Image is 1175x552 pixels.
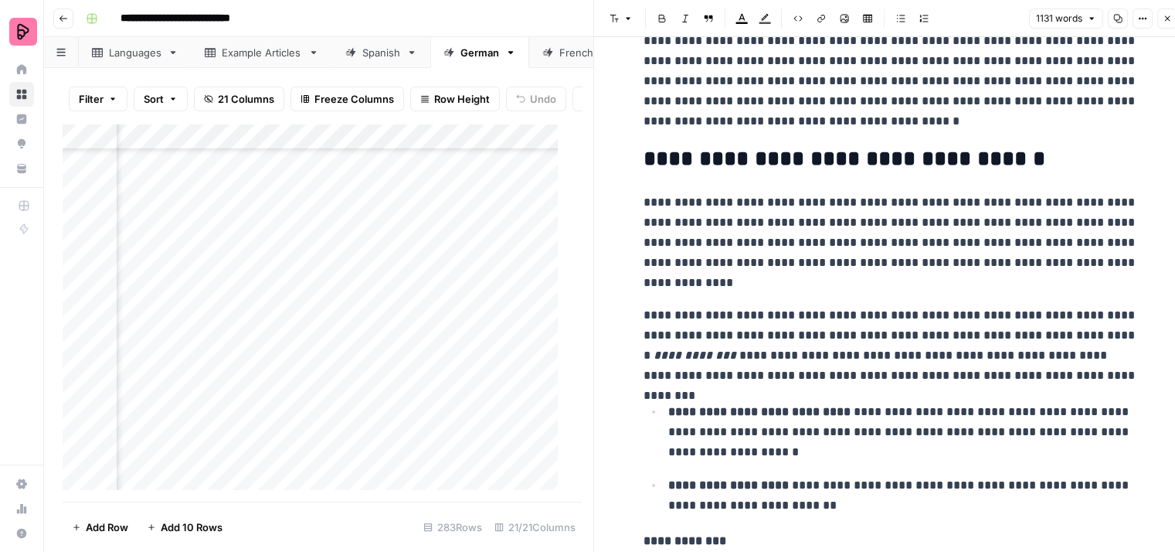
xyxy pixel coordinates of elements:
div: Languages [109,45,161,60]
a: Opportunities [9,131,34,156]
span: Freeze Columns [314,91,394,107]
a: Insights [9,107,34,131]
div: German [460,45,499,60]
a: Spanish [332,37,430,68]
a: French [529,37,624,68]
button: 1131 words [1029,9,1103,29]
button: Sort [134,87,188,111]
span: 1131 words [1036,12,1082,26]
div: French [559,45,594,60]
button: Freeze Columns [290,87,404,111]
span: 21 Columns [218,91,274,107]
a: Example Articles [192,37,332,68]
button: Undo [506,87,566,111]
a: Usage [9,496,34,521]
span: Add 10 Rows [161,520,222,535]
a: Home [9,57,34,82]
img: Preply Logo [9,18,37,46]
button: Add 10 Rows [138,515,232,540]
button: Workspace: Preply [9,12,34,51]
a: German [430,37,529,68]
a: Languages [79,37,192,68]
button: Filter [69,87,127,111]
button: 21 Columns [194,87,284,111]
a: Settings [9,472,34,496]
span: Undo [530,91,556,107]
div: Spanish [362,45,400,60]
span: Row Height [434,91,490,107]
span: Filter [79,91,104,107]
span: Sort [144,91,164,107]
a: Your Data [9,156,34,181]
button: Row Height [410,87,500,111]
div: 283 Rows [417,515,488,540]
div: 21/21 Columns [488,515,582,540]
button: Add Row [63,515,138,540]
div: Example Articles [222,45,302,60]
a: Browse [9,82,34,107]
button: Help + Support [9,521,34,546]
span: Add Row [86,520,128,535]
